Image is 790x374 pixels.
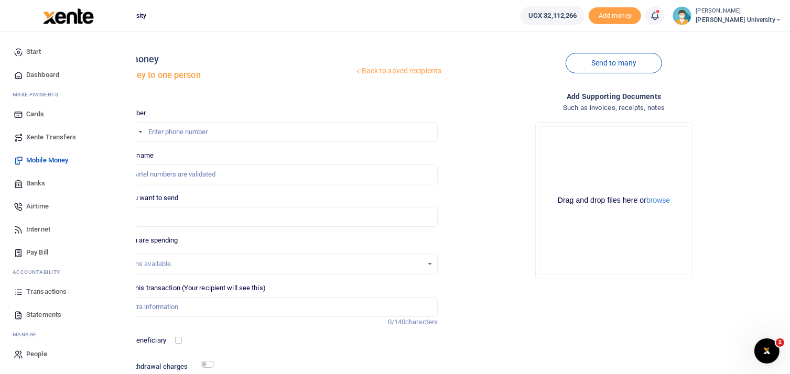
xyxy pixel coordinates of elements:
[18,331,37,338] span: anage
[26,224,50,235] span: Internet
[754,338,780,364] iframe: Intercom live chat
[8,264,127,280] li: Ac
[516,6,589,25] li: Wallet ballance
[26,155,68,166] span: Mobile Money
[388,318,406,326] span: 0/140
[26,310,61,320] span: Statements
[102,297,438,317] input: Enter extra information
[42,12,94,19] a: logo-small logo-large logo-large
[8,172,127,195] a: Banks
[26,247,48,258] span: Pay Bill
[589,11,641,19] a: Add money
[8,126,127,149] a: Xente Transfers
[8,280,127,303] a: Transactions
[26,47,41,57] span: Start
[43,8,94,24] img: logo-large
[26,109,45,119] span: Cards
[26,287,67,297] span: Transactions
[589,7,641,25] li: Toup your wallet
[673,6,782,25] a: profile-user [PERSON_NAME] [PERSON_NAME] University
[673,6,691,25] img: profile-user
[102,122,438,142] input: Enter phone number
[98,70,353,81] h5: Send money to one person
[102,207,438,227] input: UGX
[26,349,47,359] span: People
[566,53,662,73] a: Send to many
[20,268,60,276] span: countability
[8,218,127,241] a: Internet
[8,241,127,264] a: Pay Bill
[98,53,353,65] h4: Mobile money
[104,362,210,371] h6: Include withdrawal charges
[8,303,127,326] a: Statements
[528,10,577,21] span: UGX 32,112,266
[696,7,782,16] small: [PERSON_NAME]
[8,103,127,126] a: Cards
[589,7,641,25] span: Add money
[696,15,782,25] span: [PERSON_NAME] University
[8,63,127,86] a: Dashboard
[26,178,46,189] span: Banks
[354,62,442,81] a: Back to saved recipients
[102,164,438,184] input: MTN & Airtel numbers are validated
[18,91,59,98] span: ake Payments
[646,196,670,204] button: browse
[446,91,782,102] h4: Add supporting Documents
[446,102,782,114] h4: Such as invoices, receipts, notes
[535,122,692,279] div: File Uploader
[26,132,77,142] span: Xente Transfers
[8,149,127,172] a: Mobile Money
[8,195,127,218] a: Airtime
[521,6,585,25] a: UGX 32,112,266
[26,70,59,80] span: Dashboard
[110,259,423,269] div: No options available.
[102,283,266,293] label: Memo for this transaction (Your recipient will see this)
[26,201,49,212] span: Airtime
[102,235,178,246] label: Reason you are spending
[8,86,127,103] li: M
[776,338,784,347] span: 1
[8,343,127,366] a: People
[8,326,127,343] li: M
[405,318,438,326] span: characters
[540,195,688,205] div: Drag and drop files here or
[8,40,127,63] a: Start
[102,193,178,203] label: Amount you want to send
